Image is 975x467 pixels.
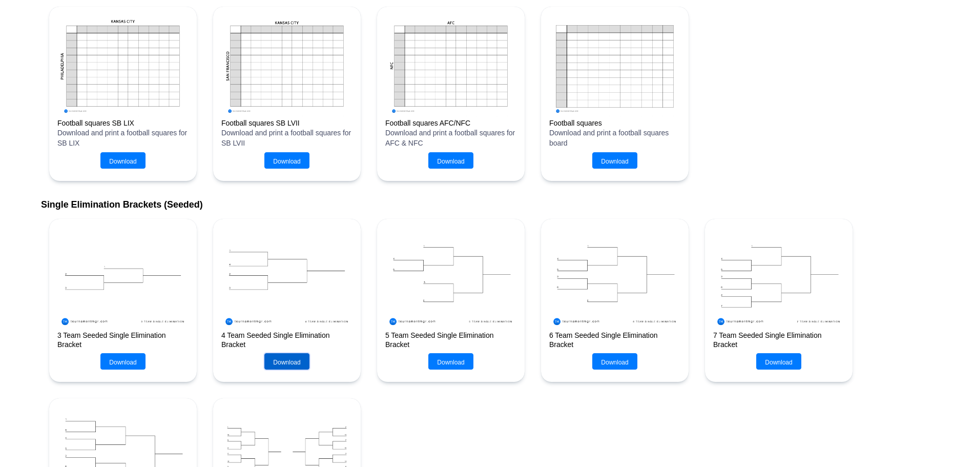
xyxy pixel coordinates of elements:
img: Super Bowl LVII squares image [221,15,352,116]
button: Download [428,353,473,370]
h2: 6 Team Seeded Single Elimination Bracket [549,331,680,349]
button: Download [100,152,145,169]
span: Download and print a football squares board [549,129,669,147]
img: 5 Team Seeded Single Elimination Bracket [385,227,516,329]
button: Download [592,353,637,370]
h2: 7 Team Seeded Single Elimination Bracket [713,331,844,349]
h2: Football squares SB LVII [221,118,352,128]
h2: Football squares AFC/NFC [385,118,516,128]
h2: Football squares [549,118,680,128]
h2: 3 Team Seeded Single Elimination Bracket [57,331,189,349]
img: Super Bowl squares preview [549,15,680,116]
img: 4 Team Seeded Single Elimination Bracket [221,227,352,329]
button: Download [756,353,801,370]
span: Download and print a football squares for AFC & NFC [385,129,515,147]
span: Download and print a football squares for SB LIX [57,129,187,147]
img: 6 Team Seeded Single Elimination Bracket [549,227,680,329]
span: Download and print a football squares for SB LVII [221,129,351,147]
button: Download [100,353,145,370]
img: Super Bowl LIX squares image [57,15,189,116]
h2: Football squares SB LIX [57,118,189,128]
h2: Single Elimination Brackets (Seeded) [41,198,934,211]
button: Download [264,152,309,169]
button: Download [592,152,637,169]
button: Download [264,353,309,370]
h2: 5 Team Seeded Single Elimination Bracket [385,331,516,349]
img: Football squares AFC & NFC [385,15,516,116]
img: 3 Team Seeded Single Elimination Bracket [57,227,189,329]
img: 7 Team Seeded Single Elimination Bracket [713,227,844,329]
button: Download [428,152,473,169]
h2: 4 Team Seeded Single Elimination Bracket [221,331,352,349]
